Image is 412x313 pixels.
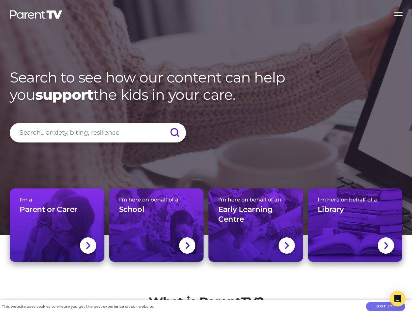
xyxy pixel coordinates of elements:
[10,123,186,142] input: Search... anxiety, biting, resilience
[384,241,389,250] img: svg+xml;base64,PHN2ZyBlbmFibGUtYmFja2dyb3VuZD0ibmV3IDAgMCAxNC44IDI1LjciIHZpZXdCb3g9IjAgMCAxNC44ID...
[10,188,104,262] a: I'm aParent or Carer
[318,205,344,215] h3: Library
[308,188,403,262] a: I'm here on behalf of aLibrary
[163,123,186,142] input: Submit
[109,188,204,262] a: I'm here on behalf of aSchool
[366,302,405,311] button: Got it!
[208,188,303,262] a: I'm here on behalf of anEarly Learning Centre
[218,197,293,203] span: I'm here on behalf of an
[318,197,393,203] span: I'm here on behalf of a
[85,241,90,250] img: svg+xml;base64,PHN2ZyBlbmFibGUtYmFja2dyb3VuZD0ibmV3IDAgMCAxNC44IDI1LjciIHZpZXdCb3g9IjAgMCAxNC44ID...
[185,241,190,250] img: svg+xml;base64,PHN2ZyBlbmFibGUtYmFja2dyb3VuZD0ibmV3IDAgMCAxNC44IDI1LjciIHZpZXdCb3g9IjAgMCAxNC44ID...
[20,205,77,215] h3: Parent or Carer
[218,205,293,224] h3: Early Learning Centre
[35,86,93,103] strong: support
[119,197,194,203] span: I'm here on behalf of a
[119,205,145,215] h3: School
[9,10,63,19] img: parenttv-logo-white.4c85aaf.svg
[2,303,154,310] div: This website uses cookies to ensure you get the best experience on our website.
[10,69,402,103] h1: Search to see how our content can help you the kids in your care.
[84,294,328,309] h2: What is ParentTV?
[284,241,289,250] img: svg+xml;base64,PHN2ZyBlbmFibGUtYmFja2dyb3VuZD0ibmV3IDAgMCAxNC44IDI1LjciIHZpZXdCb3g9IjAgMCAxNC44ID...
[390,291,405,306] div: Open Intercom Messenger
[20,197,95,203] span: I'm a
